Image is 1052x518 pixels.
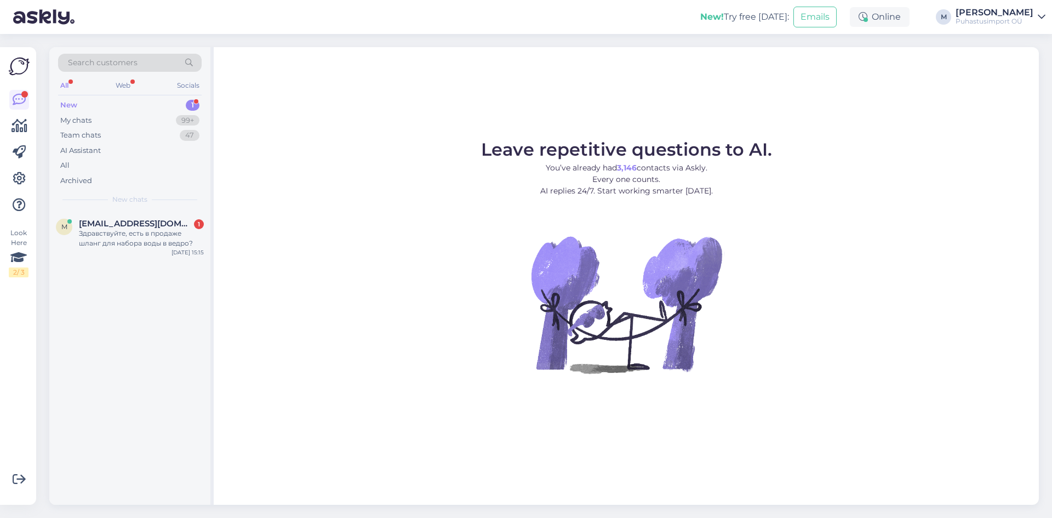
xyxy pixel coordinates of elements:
div: All [58,78,71,93]
p: You’ve already had contacts via Askly. Every one counts. AI replies 24/7. Start working smarter [... [481,162,772,197]
span: Leave repetitive questions to AI. [481,139,772,160]
div: 47 [180,130,199,141]
div: M [936,9,951,25]
div: Puhastusimport OÜ [956,17,1033,26]
b: New! [700,12,724,22]
div: Try free [DATE]: [700,10,789,24]
span: m [61,223,67,231]
div: Web [113,78,133,93]
div: Socials [175,78,202,93]
div: 99+ [176,115,199,126]
div: My chats [60,115,92,126]
span: Search customers [68,57,138,69]
div: Team chats [60,130,101,141]
b: 3,146 [617,163,637,173]
div: 2 / 3 [9,267,28,277]
span: mirapuhastus@gmail.com [79,219,193,229]
div: [PERSON_NAME] [956,8,1033,17]
div: Look Here [9,228,28,277]
span: New chats [112,195,147,204]
div: All [60,160,70,171]
div: 1 [186,100,199,111]
div: Archived [60,175,92,186]
button: Emails [793,7,837,27]
div: Здравствуйте, есть в продаже шланг для набора воды в ведро? [79,229,204,248]
div: [DATE] 15:15 [171,248,204,257]
img: No Chat active [528,206,725,403]
a: [PERSON_NAME]Puhastusimport OÜ [956,8,1045,26]
img: Askly Logo [9,56,30,77]
div: Online [850,7,910,27]
div: AI Assistant [60,145,101,156]
div: New [60,100,77,111]
div: 1 [194,219,204,229]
